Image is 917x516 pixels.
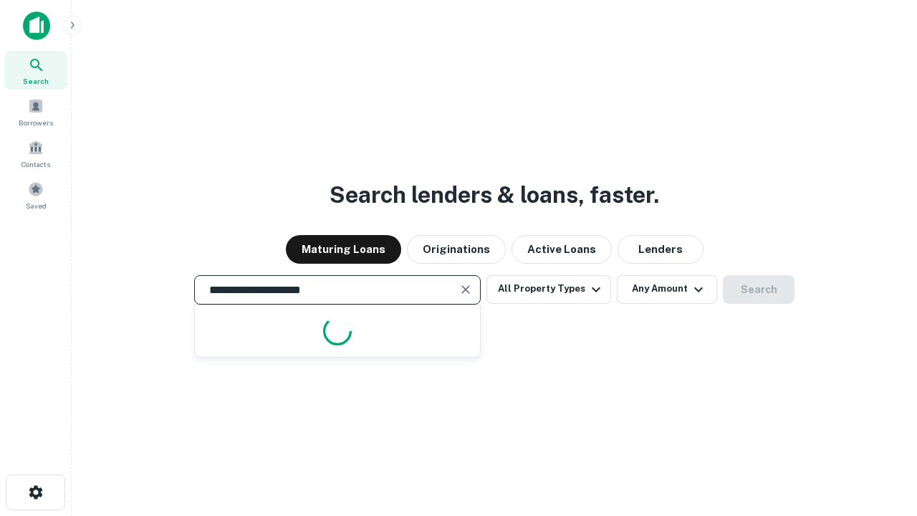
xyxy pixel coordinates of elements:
[407,235,506,264] button: Originations
[21,158,50,170] span: Contacts
[512,235,612,264] button: Active Loans
[330,178,659,212] h3: Search lenders & loans, faster.
[23,75,49,87] span: Search
[456,279,476,300] button: Clear
[486,275,611,304] button: All Property Types
[4,134,67,173] a: Contacts
[4,176,67,214] a: Saved
[845,401,917,470] iframe: Chat Widget
[26,200,47,211] span: Saved
[4,92,67,131] a: Borrowers
[617,275,717,304] button: Any Amount
[23,11,50,40] img: capitalize-icon.png
[286,235,401,264] button: Maturing Loans
[4,51,67,90] a: Search
[19,117,53,128] span: Borrowers
[618,235,704,264] button: Lenders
